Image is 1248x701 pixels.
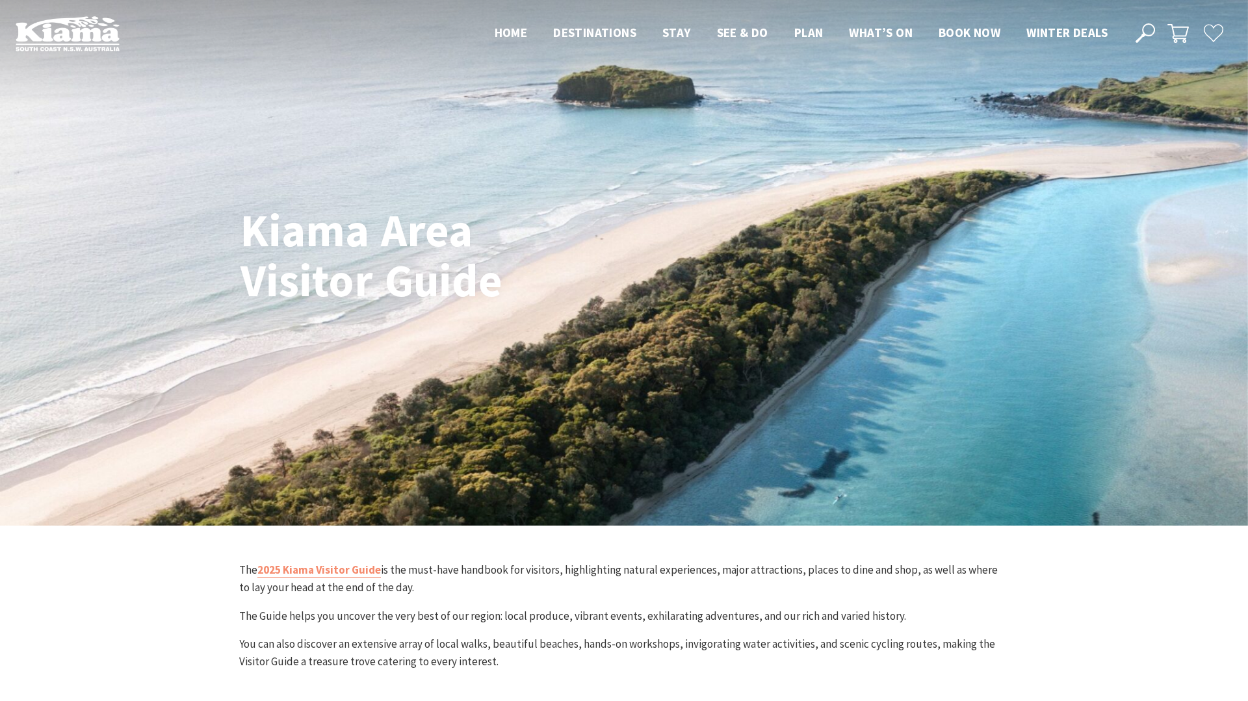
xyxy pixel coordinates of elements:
[717,25,768,40] span: See & Do
[794,25,824,40] span: Plan
[257,563,381,578] a: 2025 Kiama Visitor Guide
[495,25,528,40] span: Home
[240,205,608,305] h1: Kiama Area Visitor Guide
[239,635,1009,670] p: You can also discover an extensive array of local walks, beautiful beaches, hands-on workshops, i...
[939,25,1000,40] span: Book now
[1026,25,1108,40] span: Winter Deals
[239,607,1009,625] p: The Guide helps you uncover the very best of our region: local produce, vibrant events, exhilarat...
[16,16,120,51] img: Kiama Logo
[662,25,691,40] span: Stay
[553,25,636,40] span: Destinations
[482,23,1121,44] nav: Main Menu
[239,561,1009,596] p: The is the must-have handbook for visitors, highlighting natural experiences, major attractions, ...
[849,25,913,40] span: What’s On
